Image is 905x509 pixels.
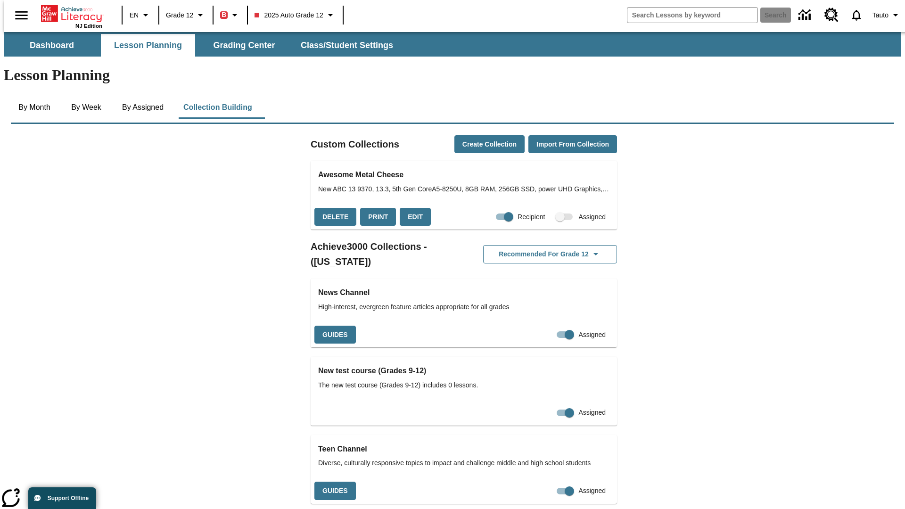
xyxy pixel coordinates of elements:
[314,482,356,500] button: Guides
[255,10,323,20] span: 2025 Auto Grade 12
[30,40,74,51] span: Dashboard
[578,486,606,496] span: Assigned
[578,212,606,222] span: Assigned
[318,286,609,299] h3: News Channel
[293,34,401,57] button: Class/Student Settings
[578,330,606,340] span: Assigned
[197,34,291,57] button: Grading Center
[318,184,609,194] span: New ABC 13 9370, 13.3, 5th Gen CoreA5-8250U, 8GB RAM, 256GB SSD, power UHD Graphics, OS 10 Home, ...
[454,135,525,154] button: Create Collection
[4,66,901,84] h1: Lesson Planning
[518,212,545,222] span: Recipient
[872,10,889,20] span: Tauto
[41,3,102,29] div: Home
[318,458,609,468] span: Diverse, culturally responsive topics to impact and challenge middle and high school students
[314,326,356,344] button: Guides
[318,168,609,181] h3: Awesome Metal Cheese
[130,10,139,20] span: EN
[48,495,89,501] span: Support Offline
[11,96,58,119] button: By Month
[318,380,609,390] span: The new test course (Grades 9-12) includes 0 lessons.
[251,7,339,24] button: Class: 2025 Auto Grade 12, Select your class
[311,239,464,269] h2: Achieve3000 Collections - ([US_STATE])
[162,7,210,24] button: Grade: Grade 12, Select a grade
[213,40,275,51] span: Grading Center
[400,208,431,226] button: Edit
[793,2,819,28] a: Data Center
[314,208,356,226] button: Delete
[318,364,609,378] h3: New test course (Grades 9-12)
[311,137,399,152] h2: Custom Collections
[528,135,617,154] button: Import from Collection
[5,34,99,57] button: Dashboard
[844,3,869,27] a: Notifications
[75,23,102,29] span: NJ Edition
[114,40,182,51] span: Lesson Planning
[8,1,35,29] button: Open side menu
[360,208,396,226] button: Print, will open in a new window
[4,32,901,57] div: SubNavbar
[4,34,402,57] div: SubNavbar
[41,4,102,23] a: Home
[578,408,606,418] span: Assigned
[115,96,171,119] button: By Assigned
[869,7,905,24] button: Profile/Settings
[101,34,195,57] button: Lesson Planning
[216,7,244,24] button: Boost Class color is red. Change class color
[318,302,609,312] span: High-interest, evergreen feature articles appropriate for all grades
[301,40,393,51] span: Class/Student Settings
[176,96,260,119] button: Collection Building
[63,96,110,119] button: By Week
[819,2,844,28] a: Resource Center, Will open in new tab
[483,245,617,263] button: Recommended for Grade 12
[28,487,96,509] button: Support Offline
[166,10,193,20] span: Grade 12
[627,8,757,23] input: search field
[318,443,609,456] h3: Teen Channel
[222,9,226,21] span: B
[125,7,156,24] button: Language: EN, Select a language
